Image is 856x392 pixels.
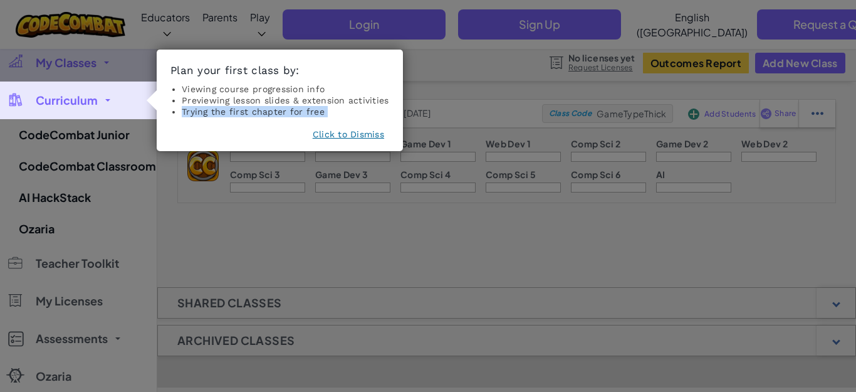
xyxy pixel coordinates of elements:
[313,128,384,140] button: Click to Dismiss
[182,83,389,95] li: Viewing course progression info
[182,95,389,106] li: Previewing lesson slides & extension activities
[170,63,389,77] h3: Plan your first class by:
[36,95,98,106] span: Curriculum
[182,106,389,117] li: Trying the first chapter for free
